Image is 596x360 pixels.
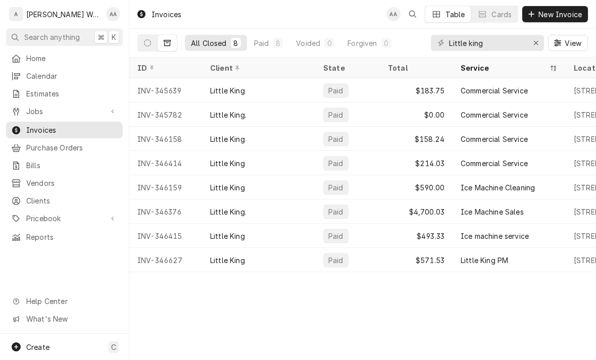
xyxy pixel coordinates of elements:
div: INV-346376 [129,199,202,224]
button: Erase input [528,35,544,51]
div: Paid [327,207,344,217]
button: View [548,35,588,51]
div: Voided [296,38,320,48]
span: New Invoice [536,9,584,20]
div: ID [137,63,192,73]
div: INV-346415 [129,224,202,248]
div: Paid [327,85,344,96]
div: Little King [210,231,245,241]
a: Vendors [6,175,123,191]
div: INV-346414 [129,151,202,175]
a: Clients [6,192,123,209]
div: INV-345639 [129,78,202,102]
div: Little King [210,255,245,266]
span: Estimates [26,88,118,99]
span: C [111,342,116,352]
div: Aaron Anderson's Avatar [106,7,120,21]
a: Home [6,50,123,67]
span: Help Center [26,296,117,306]
div: Little King. [210,207,246,217]
a: Invoices [6,122,123,138]
a: Calendar [6,68,123,84]
a: Go to Jobs [6,103,123,120]
div: INV-346159 [129,175,202,199]
div: Little King PM [461,255,508,266]
a: Go to What's New [6,311,123,327]
div: Ice machine service [461,231,529,241]
div: State [323,63,372,73]
div: Paid [327,231,344,241]
div: AA [106,7,120,21]
div: Paid [327,134,344,144]
span: Purchase Orders [26,142,118,153]
div: $571.53 [380,248,453,272]
div: AA [386,7,401,21]
span: ⌘ [97,32,105,42]
div: INV-346627 [129,248,202,272]
span: View [563,38,583,48]
div: All Closed [191,38,227,48]
div: Forgiven [347,38,377,48]
div: Commercial Service [461,85,528,96]
div: Cards [491,9,512,20]
button: Search anything⌘K [6,28,123,46]
div: Ice Machine Sales [461,207,524,217]
button: New Invoice [522,6,588,22]
span: Invoices [26,125,118,135]
div: $183.75 [380,78,453,102]
button: Open search [405,6,421,22]
span: K [112,32,116,42]
div: $493.33 [380,224,453,248]
span: Jobs [26,106,103,117]
div: Commercial Service [461,134,528,144]
div: $4,700.03 [380,199,453,224]
a: Reports [6,229,123,245]
div: Paid [327,182,344,193]
span: Home [26,53,118,64]
div: Ice Machine Cleaning [461,182,535,193]
a: Estimates [6,85,123,102]
div: Commercial Service [461,158,528,169]
div: Little King [210,158,245,169]
div: INV-345782 [129,102,202,127]
a: Purchase Orders [6,139,123,156]
div: $158.24 [380,127,453,151]
div: Paid [327,158,344,169]
div: Service [461,63,548,73]
div: 0 [326,38,332,48]
div: Little King [210,182,245,193]
span: Vendors [26,178,118,188]
div: Aaron Anderson's Avatar [386,7,401,21]
a: Bills [6,157,123,174]
span: Reports [26,232,118,242]
div: INV-346158 [129,127,202,151]
div: Paid [254,38,269,48]
div: 8 [233,38,239,48]
span: Bills [26,160,118,171]
span: Create [26,343,49,351]
span: What's New [26,314,117,324]
input: Keyword search [449,35,525,51]
div: 0 [383,38,389,48]
div: Total [388,63,442,73]
span: Search anything [24,32,80,42]
div: $0.00 [380,102,453,127]
span: Clients [26,195,118,206]
div: 8 [275,38,281,48]
div: Commercial Service [461,110,528,120]
a: Go to Help Center [6,293,123,310]
div: Client [210,63,305,73]
div: Paid [327,255,344,266]
div: A [9,7,23,21]
div: Little King. [210,110,246,120]
div: Little King [210,85,245,96]
div: [PERSON_NAME] Works LLC [26,9,101,20]
div: Paid [327,110,344,120]
a: Go to Pricebook [6,210,123,227]
div: Little King [210,134,245,144]
span: Calendar [26,71,118,81]
span: Pricebook [26,213,103,224]
div: $214.03 [380,151,453,175]
div: $590.00 [380,175,453,199]
div: Table [445,9,465,20]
